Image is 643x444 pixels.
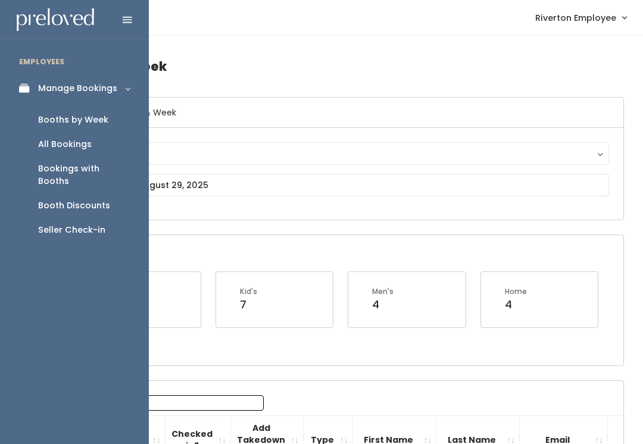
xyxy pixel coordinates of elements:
label: Search: [68,395,264,411]
div: Bookings with Booths [38,162,130,187]
h4: Booths by Week [61,50,624,83]
div: Seller Check-in [38,224,105,236]
div: 4 [505,297,527,312]
div: Manage Bookings [38,82,117,95]
div: Booth Discounts [38,199,110,212]
button: Riverton [76,142,609,165]
input: August 23 - August 29, 2025 [76,174,609,196]
div: All Bookings [38,138,92,151]
div: Men's [372,286,394,297]
div: Booths by Week [38,114,108,126]
div: Kid's [240,286,257,297]
div: 4 [372,297,394,312]
div: Home [505,286,527,297]
h6: Select Location & Week [61,98,623,128]
input: Search: [112,395,264,411]
div: Riverton [87,147,598,160]
a: Riverton Employee [523,5,638,30]
div: 7 [240,297,257,312]
span: Riverton Employee [535,11,616,24]
img: preloved logo [17,8,94,32]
